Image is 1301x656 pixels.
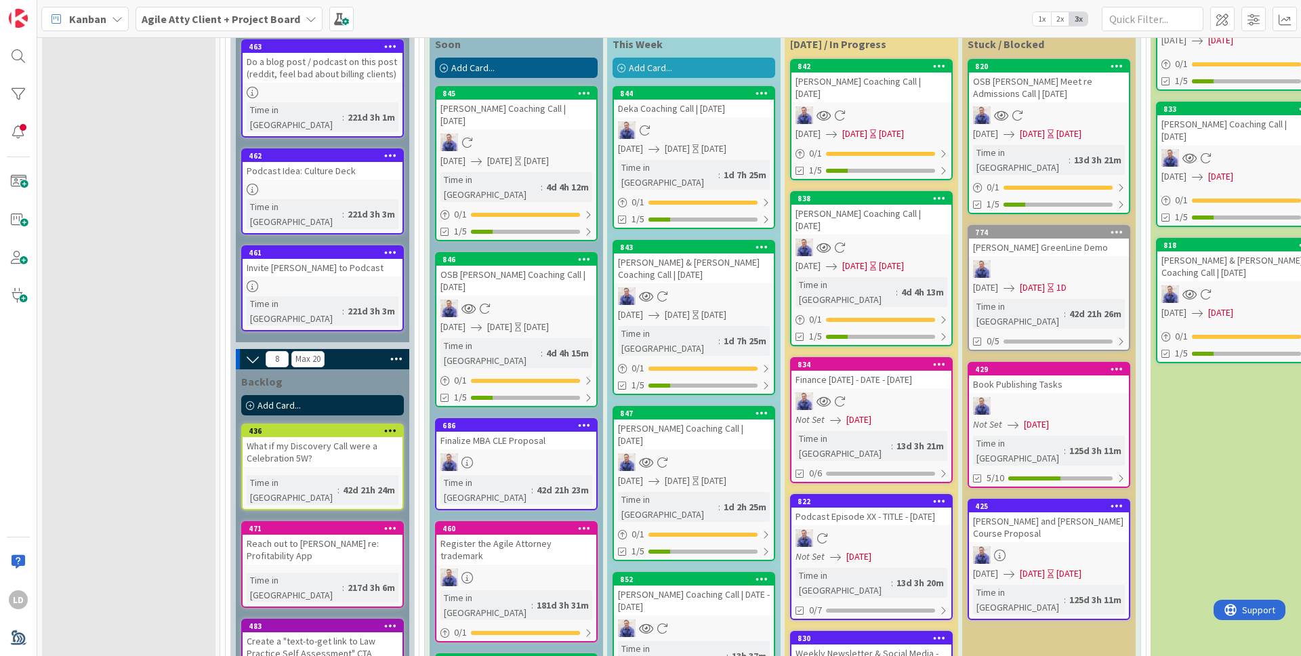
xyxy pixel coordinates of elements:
[436,624,596,641] div: 0/1
[440,300,458,317] img: JG
[1175,193,1188,207] span: 0 / 1
[1024,417,1049,432] span: [DATE]
[1020,281,1045,295] span: [DATE]
[440,475,531,505] div: Time in [GEOGRAPHIC_DATA]
[973,281,998,295] span: [DATE]
[436,300,596,317] div: JG
[969,60,1129,73] div: 820
[243,150,402,180] div: 462Podcast Idea: Culture Deck
[973,546,991,564] img: JG
[436,419,596,449] div: 686Finalize MBA CLE Proposal
[969,363,1129,393] div: 429Book Publishing Tasks
[969,500,1129,512] div: 425
[436,569,596,586] div: JG
[1020,127,1045,141] span: [DATE]
[618,308,643,322] span: [DATE]
[720,499,770,514] div: 1d 2h 25m
[618,453,636,471] img: JG
[243,522,402,565] div: 471Reach out to [PERSON_NAME] re: Profitability App
[632,378,644,392] span: 1/5
[454,224,467,239] span: 1/5
[798,634,951,643] div: 830
[791,192,951,205] div: 838
[1175,210,1188,224] span: 1/5
[665,142,690,156] span: [DATE]
[543,346,592,361] div: 4d 4h 15m
[898,285,947,300] div: 4d 4h 13m
[243,150,402,162] div: 462
[344,207,398,222] div: 221d 3h 3m
[620,89,774,98] div: 844
[720,167,770,182] div: 1d 7h 25m
[1161,169,1186,184] span: [DATE]
[440,590,531,620] div: Time in [GEOGRAPHIC_DATA]
[620,409,774,418] div: 847
[1066,443,1125,458] div: 125d 3h 11m
[344,110,398,125] div: 221d 3h 1m
[718,167,720,182] span: :
[893,438,947,453] div: 13d 3h 21m
[629,62,672,74] span: Add Card...
[879,259,904,273] div: [DATE]
[247,296,342,326] div: Time in [GEOGRAPHIC_DATA]
[614,619,774,637] div: JG
[620,243,774,252] div: 843
[798,497,951,506] div: 822
[798,360,951,369] div: 834
[620,575,774,584] div: 852
[1175,329,1188,344] span: 0 / 1
[614,573,774,586] div: 852
[249,151,402,161] div: 462
[1051,12,1069,26] span: 2x
[987,197,999,211] span: 1/5
[69,11,106,27] span: Kanban
[9,9,28,28] img: Visit kanbanzone.com
[243,425,402,467] div: 436What if my Discovery Call were a Celebration 5W?
[454,390,467,405] span: 1/5
[975,228,1129,237] div: 774
[436,535,596,565] div: Register the Agile Attorney trademark
[791,73,951,102] div: [PERSON_NAME] Coaching Call | [DATE]
[436,253,596,266] div: 846
[436,372,596,389] div: 0/1
[975,365,1129,374] div: 429
[531,483,533,497] span: :
[614,407,774,419] div: 847
[249,524,402,533] div: 471
[791,60,951,102] div: 842[PERSON_NAME] Coaching Call | [DATE]
[524,320,549,334] div: [DATE]
[337,483,339,497] span: :
[842,127,867,141] span: [DATE]
[618,326,718,356] div: Time in [GEOGRAPHIC_DATA]
[454,207,467,222] span: 0 / 1
[796,277,896,307] div: Time in [GEOGRAPHIC_DATA]
[975,62,1129,71] div: 820
[796,568,891,598] div: Time in [GEOGRAPHIC_DATA]
[614,453,774,471] div: JG
[249,621,402,631] div: 483
[614,586,774,615] div: [PERSON_NAME] Coaching Call | DATE - [DATE]
[796,239,813,256] img: JG
[796,431,891,461] div: Time in [GEOGRAPHIC_DATA]
[442,524,596,533] div: 460
[796,529,813,547] img: JG
[342,580,344,595] span: :
[969,226,1129,256] div: 774[PERSON_NAME] GreenLine Demo
[969,60,1129,102] div: 820OSB [PERSON_NAME] Meet re Admissions Call | [DATE]
[791,529,951,547] div: JG
[1208,306,1233,320] span: [DATE]
[796,127,821,141] span: [DATE]
[791,371,951,388] div: Finance [DATE] - DATE - [DATE]
[969,397,1129,415] div: JG
[440,338,541,368] div: Time in [GEOGRAPHIC_DATA]
[436,253,596,295] div: 846OSB [PERSON_NAME] Coaching Call | [DATE]
[809,329,822,344] span: 1/5
[454,373,467,388] span: 0 / 1
[614,100,774,117] div: Deka Coaching Call | [DATE]
[436,266,596,295] div: OSB [PERSON_NAME] Coaching Call | [DATE]
[1064,592,1066,607] span: :
[969,106,1129,124] div: JG
[701,308,726,322] div: [DATE]
[809,603,822,617] span: 0/7
[243,247,402,276] div: 461Invite [PERSON_NAME] to Podcast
